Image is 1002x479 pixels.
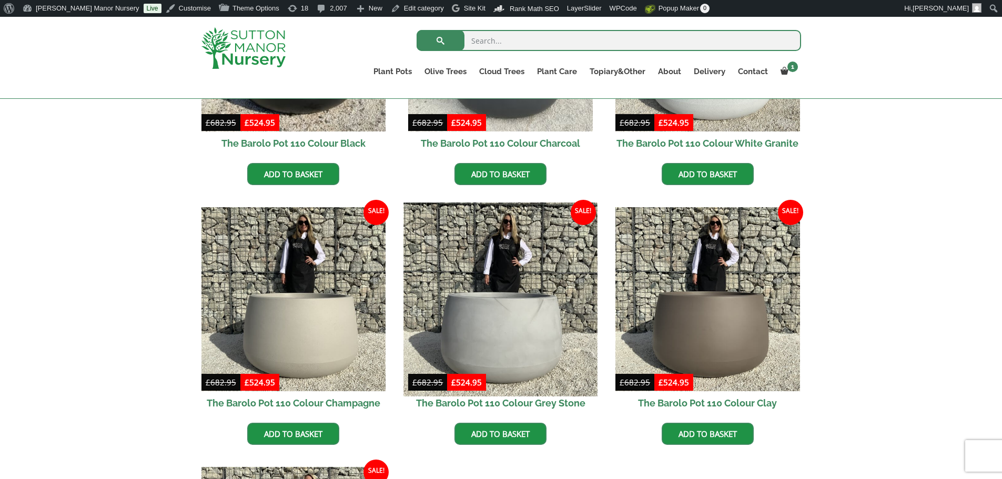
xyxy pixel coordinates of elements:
span: 1 [787,62,798,72]
a: Add to basket: “The Barolo Pot 110 Colour Black” [247,163,339,185]
span: £ [206,117,210,128]
a: Delivery [687,64,732,79]
span: £ [245,377,249,388]
span: £ [451,117,456,128]
a: Plant Pots [367,64,418,79]
a: Cloud Trees [473,64,531,79]
bdi: 524.95 [451,117,482,128]
span: £ [206,377,210,388]
a: Plant Care [531,64,583,79]
img: logo [201,27,286,69]
h2: The Barolo Pot 110 Colour Clay [615,391,800,415]
bdi: 524.95 [245,117,275,128]
bdi: 524.95 [451,377,482,388]
bdi: 682.95 [206,117,236,128]
span: 0 [700,4,710,13]
a: Sale! The Barolo Pot 110 Colour Grey Stone [408,207,593,415]
h2: The Barolo Pot 110 Colour Black [201,131,386,155]
span: Sale! [571,200,596,225]
a: Add to basket: “The Barolo Pot 110 Colour Champagne” [247,423,339,445]
h2: The Barolo Pot 110 Colour Charcoal [408,131,593,155]
img: The Barolo Pot 110 Colour Grey Stone [404,202,598,396]
a: Live [144,4,161,13]
bdi: 682.95 [620,377,650,388]
bdi: 524.95 [659,377,689,388]
h2: The Barolo Pot 110 Colour White Granite [615,131,800,155]
span: £ [659,117,663,128]
span: £ [245,117,249,128]
img: The Barolo Pot 110 Colour Clay [615,207,800,392]
h2: The Barolo Pot 110 Colour Champagne [201,391,386,415]
img: The Barolo Pot 110 Colour Champagne [201,207,386,392]
span: Sale! [363,200,389,225]
span: Site Kit [464,4,485,12]
a: Contact [732,64,774,79]
a: 1 [774,64,801,79]
a: Add to basket: “The Barolo Pot 110 Colour Charcoal” [454,163,546,185]
a: Add to basket: “The Barolo Pot 110 Colour Clay” [662,423,754,445]
span: £ [620,377,624,388]
span: £ [412,377,417,388]
bdi: 682.95 [206,377,236,388]
span: [PERSON_NAME] [913,4,969,12]
span: £ [620,117,624,128]
span: £ [659,377,663,388]
a: Sale! The Barolo Pot 110 Colour Clay [615,207,800,415]
span: £ [412,117,417,128]
a: Olive Trees [418,64,473,79]
h2: The Barolo Pot 110 Colour Grey Stone [408,391,593,415]
bdi: 682.95 [412,377,443,388]
bdi: 682.95 [412,117,443,128]
a: Add to basket: “The Barolo Pot 110 Colour Grey Stone” [454,423,546,445]
input: Search... [417,30,801,51]
a: Topiary&Other [583,64,652,79]
bdi: 524.95 [245,377,275,388]
span: Rank Math SEO [510,5,559,13]
bdi: 682.95 [620,117,650,128]
a: About [652,64,687,79]
span: £ [451,377,456,388]
a: Sale! The Barolo Pot 110 Colour Champagne [201,207,386,415]
a: Add to basket: “The Barolo Pot 110 Colour White Granite” [662,163,754,185]
bdi: 524.95 [659,117,689,128]
span: Sale! [778,200,803,225]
